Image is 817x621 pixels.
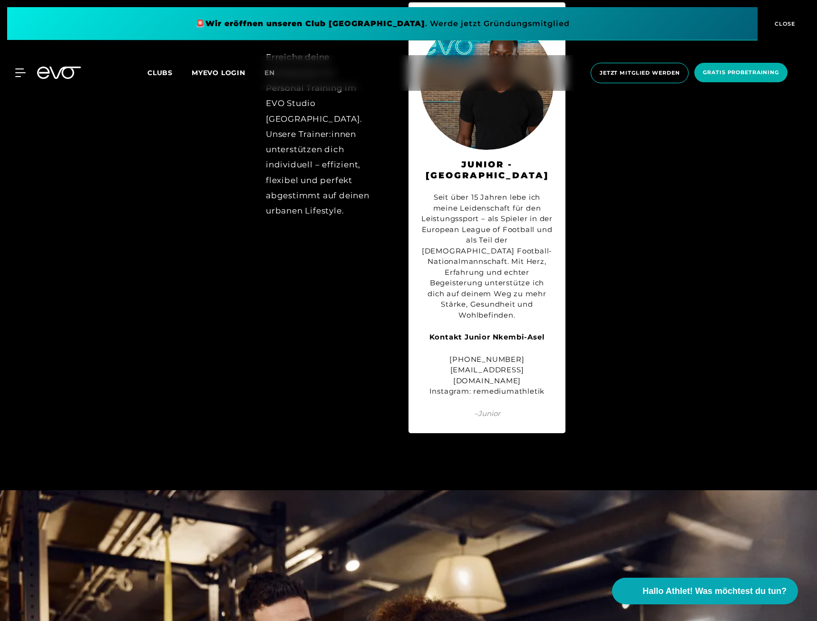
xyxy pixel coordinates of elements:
button: CLOSE [758,7,810,40]
span: Hallo Athlet! Was möchtest du tun? [642,585,787,598]
div: Seit über 15 Jahren lebe ich meine Leidenschaft für den Leistungssport – als Spieler in der Europ... [420,192,554,320]
a: Jetzt Mitglied werden [588,63,691,83]
span: CLOSE [772,19,796,28]
h3: Junior - [GEOGRAPHIC_DATA] [420,159,554,181]
a: Clubs [147,68,192,77]
span: Clubs [147,68,173,77]
a: en [264,68,286,78]
span: – Junior [420,408,554,419]
strong: Kontakt Junior Nkembi-Asel [429,332,545,341]
a: Gratis Probetraining [691,63,790,83]
div: Erreiche deine Fitnessziele mit Personal Training im EVO Studio [GEOGRAPHIC_DATA]. Unsere Trainer... [266,49,375,218]
span: Gratis Probetraining [703,68,779,77]
span: Jetzt Mitglied werden [600,69,680,77]
span: en [264,68,275,77]
div: [PHONE_NUMBER] [EMAIL_ADDRESS][DOMAIN_NAME] Instagram: remediumathletik [420,354,554,397]
a: MYEVO LOGIN [192,68,245,77]
button: Hallo Athlet! Was möchtest du tun? [612,578,798,604]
